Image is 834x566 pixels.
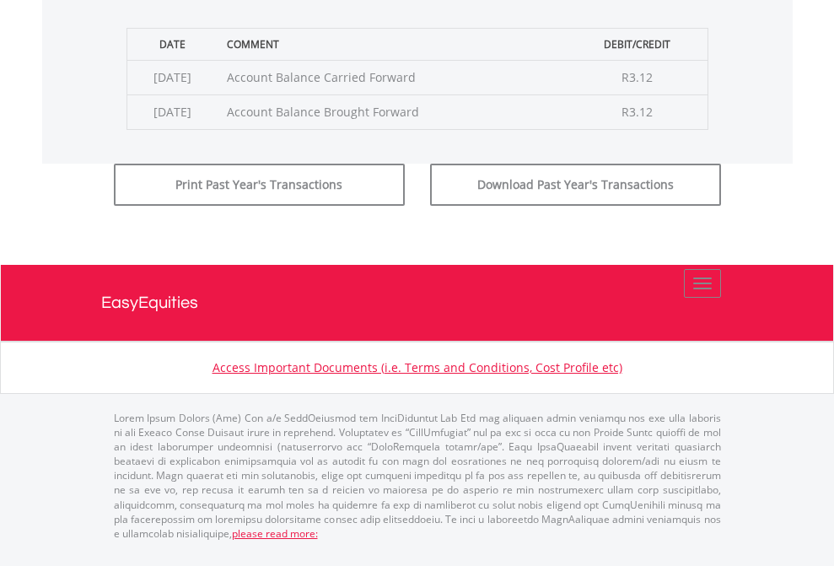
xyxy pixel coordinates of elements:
td: [DATE] [126,60,218,94]
a: Access Important Documents (i.e. Terms and Conditions, Cost Profile etc) [213,359,622,375]
th: Comment [218,28,568,60]
a: please read more: [232,526,318,541]
td: Account Balance Brought Forward [218,94,568,129]
td: Account Balance Carried Forward [218,60,568,94]
td: [DATE] [126,94,218,129]
span: R3.12 [621,104,653,120]
th: Date [126,28,218,60]
button: Print Past Year's Transactions [114,164,405,206]
a: EasyEquities [101,265,734,341]
button: Download Past Year's Transactions [430,164,721,206]
span: R3.12 [621,69,653,85]
th: Debit/Credit [568,28,708,60]
p: Lorem Ipsum Dolors (Ame) Con a/e SeddOeiusmod tem InciDiduntut Lab Etd mag aliquaen admin veniamq... [114,411,721,541]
